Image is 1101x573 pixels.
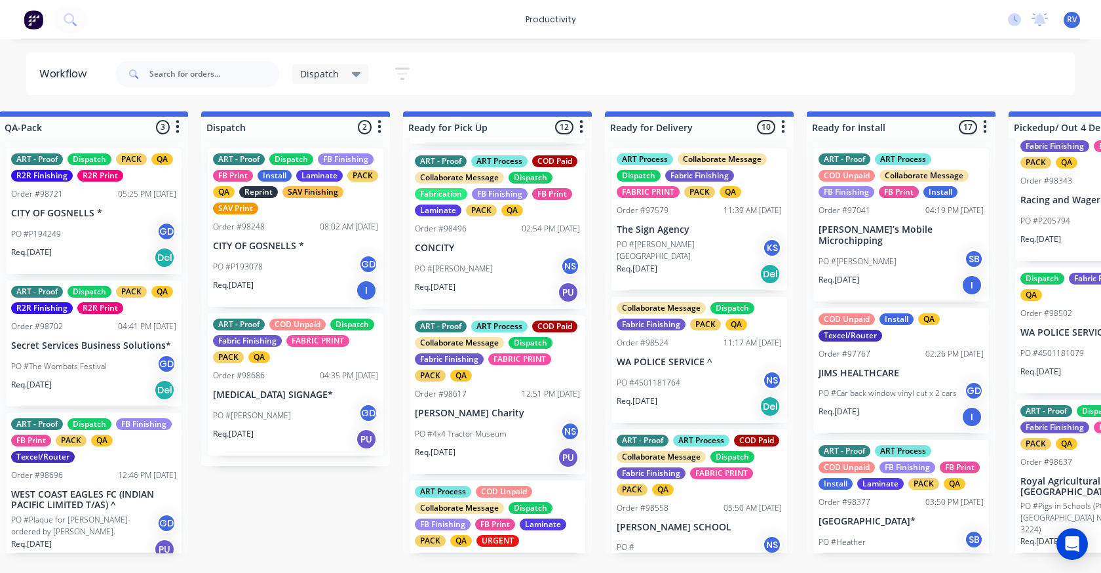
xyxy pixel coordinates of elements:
[11,228,61,240] p: PO #P194249
[11,514,157,538] p: PO #Plaque for [PERSON_NAME]- ordered by [PERSON_NAME].
[415,243,580,254] p: CONCITY
[415,188,467,200] div: Fabrication
[77,302,123,314] div: R2R Print
[213,170,253,182] div: FB Print
[617,395,657,407] p: Req. [DATE]
[724,205,782,216] div: 11:39 AM [DATE]
[157,513,176,533] div: GD
[6,281,182,406] div: ART - ProofDispatchPACKQAR2R FinishingR2R PrintOrder #9870204:41 PM [DATE]Secret Services Busines...
[415,223,467,235] div: Order #98496
[908,478,939,490] div: PACK
[617,522,782,533] p: [PERSON_NAME] SCHOOL
[471,321,528,332] div: ART Process
[11,247,52,258] p: Req. [DATE]
[149,61,279,87] input: Search for orders...
[415,428,507,440] p: PO #4x4 Tractor Museum
[318,153,374,165] div: FB Finishing
[819,536,866,548] p: PO #Heather
[415,502,504,514] div: Collaborate Message
[617,224,782,235] p: The Sign Agency
[151,286,173,298] div: QA
[11,188,63,200] div: Order #98721
[118,321,176,332] div: 04:41 PM [DATE]
[358,254,378,274] div: GD
[690,319,721,330] div: PACK
[1020,456,1072,468] div: Order #98637
[213,389,378,401] p: [MEDICAL_DATA] SIGNAGE*
[617,205,668,216] div: Order #97579
[617,239,762,262] p: PO #[PERSON_NAME][GEOGRAPHIC_DATA]
[617,170,661,182] div: Dispatch
[879,313,914,325] div: Install
[11,379,52,391] p: Req. [DATE]
[964,381,984,401] div: GD
[617,319,686,330] div: Fabric Finishing
[724,337,782,349] div: 11:17 AM [DATE]
[1020,233,1061,245] p: Req. [DATE]
[56,435,87,446] div: PACK
[1020,536,1061,547] p: Req. [DATE]
[415,370,446,382] div: PACK
[213,335,282,347] div: Fabric Finishing
[617,186,680,198] div: FABRIC PRINT
[724,502,782,514] div: 05:50 AM [DATE]
[501,205,523,216] div: QA
[11,302,73,314] div: R2R Finishing
[617,263,657,275] p: Req. [DATE]
[1020,289,1042,301] div: QA
[320,370,378,382] div: 04:35 PM [DATE]
[944,478,965,490] div: QA
[1020,175,1072,187] div: Order #98343
[879,186,919,198] div: FB Print
[415,553,467,565] div: Order #98671
[11,208,176,219] p: CITY OF GOSNELLS *
[617,467,686,479] div: Fabric Finishing
[617,542,634,553] p: PO #
[819,406,859,418] p: Req. [DATE]
[710,302,754,314] div: Dispatch
[213,186,235,198] div: QA
[213,370,265,382] div: Order #98686
[925,496,984,508] div: 03:50 PM [DATE]
[1020,140,1089,152] div: Fabric Finishing
[248,351,270,363] div: QA
[116,418,172,430] div: FB Finishing
[819,516,984,527] p: [GEOGRAPHIC_DATA]*
[300,67,339,81] span: Dispatch
[813,148,989,302] div: ART - ProofART ProcessCOD UnpaidCollaborate MessageFB FinishingFB PrintInstallOrder #9704104:19 P...
[11,469,63,481] div: Order #98696
[213,279,254,291] p: Req. [DATE]
[532,155,577,167] div: COD Paid
[760,264,781,285] div: Del
[213,319,265,330] div: ART - Proof
[762,535,782,555] div: NS
[879,170,969,182] div: Collaborate Message
[509,502,552,514] div: Dispatch
[415,205,461,216] div: Laminate
[296,170,343,182] div: Laminate
[857,478,904,490] div: Laminate
[476,486,532,498] div: COD Unpaid
[819,186,874,198] div: FB Finishing
[320,221,378,233] div: 08:02 AM [DATE]
[819,205,870,216] div: Order #97041
[450,535,472,547] div: QA
[466,205,497,216] div: PACK
[11,489,176,511] p: WEST COAST EAGLES FC (INDIAN PACIFIC LIMITED T/AS) ^
[213,203,258,214] div: SAV Print
[961,406,982,427] div: I
[358,403,378,423] div: GD
[415,321,467,332] div: ART - Proof
[1056,528,1088,560] div: Open Intercom Messenger
[673,435,729,446] div: ART Process
[356,429,377,450] div: PU
[558,447,579,468] div: PU
[819,153,870,165] div: ART - Proof
[213,428,254,440] p: Req. [DATE]
[710,451,754,463] div: Dispatch
[520,519,566,530] div: Laminate
[213,261,263,273] p: PO #P193078
[24,10,43,30] img: Factory
[819,462,875,473] div: COD Unpaid
[734,435,779,446] div: COD Paid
